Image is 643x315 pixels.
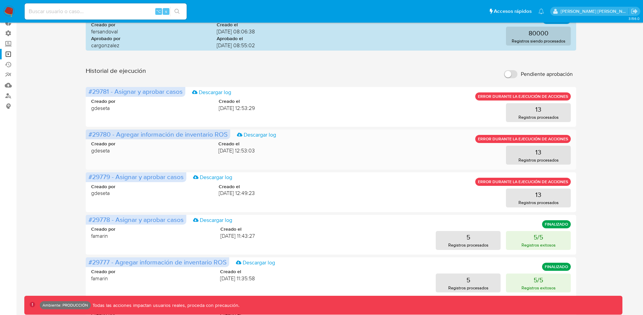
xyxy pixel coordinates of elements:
[538,8,544,14] a: Notificaciones
[25,7,187,16] input: Buscar usuario o caso...
[494,8,532,15] span: Accesos rápidos
[170,7,184,16] button: search-icon
[165,8,167,15] span: s
[156,8,161,15] span: ⌥
[628,16,640,21] span: 3.156.0
[91,302,239,309] p: Todas las acciones impactan usuarios reales, proceda con precaución.
[43,304,88,307] p: Ambiente: PRODUCCIÓN
[631,8,638,15] a: Salir
[561,8,629,15] p: elkin.mantilla@mercadolibre.com.co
